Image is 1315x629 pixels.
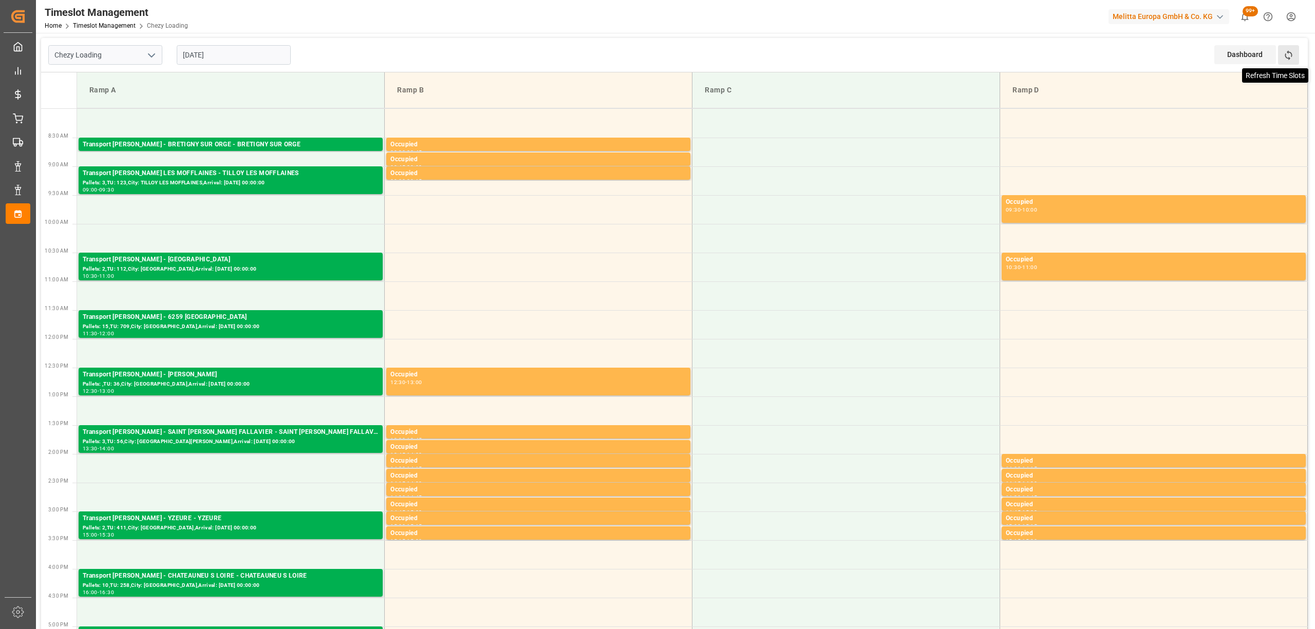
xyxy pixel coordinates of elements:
[73,22,136,29] a: Timeslot Management
[98,274,99,278] div: -
[390,380,405,385] div: 12:30
[390,500,686,510] div: Occupied
[83,179,379,187] div: Pallets: 3,TU: 123,City: TILLOY LES MOFFLAINES,Arrival: [DATE] 00:00:00
[99,446,114,451] div: 14:00
[405,481,407,486] div: -
[48,449,68,455] span: 2:00 PM
[99,187,114,192] div: 09:30
[390,539,405,543] div: 15:15
[390,165,405,169] div: 08:45
[405,179,407,183] div: -
[390,471,686,481] div: Occupied
[143,47,159,63] button: open menu
[1006,481,1021,486] div: 14:15
[1022,495,1037,500] div: 14:45
[83,312,379,322] div: Transport [PERSON_NAME] - 6259 [GEOGRAPHIC_DATA]
[45,219,68,225] span: 10:00 AM
[48,507,68,512] span: 3:00 PM
[45,277,68,282] span: 11:00 AM
[83,265,379,274] div: Pallets: 2,TU: 112,City: [GEOGRAPHIC_DATA],Arrival: [DATE] 00:00:00
[1006,456,1302,466] div: Occupied
[405,539,407,543] div: -
[1022,265,1037,270] div: 11:00
[390,485,686,495] div: Occupied
[405,380,407,385] div: -
[98,590,99,595] div: -
[407,524,422,528] div: 15:15
[83,150,379,159] div: Pallets: 1,TU: ,City: [GEOGRAPHIC_DATA],Arrival: [DATE] 00:00:00
[1022,524,1037,528] div: 15:15
[407,150,422,155] div: 08:45
[1006,524,1021,528] div: 15:00
[1021,524,1022,528] div: -
[1109,9,1229,24] div: Melitta Europa GmbH & Co. KG
[45,363,68,369] span: 12:30 PM
[407,539,422,543] div: 15:30
[701,81,991,100] div: Ramp C
[83,322,379,331] div: Pallets: 15,TU: 709,City: [GEOGRAPHIC_DATA],Arrival: [DATE] 00:00:00
[407,466,422,471] div: 14:15
[1022,466,1037,471] div: 14:15
[390,370,686,380] div: Occupied
[1006,528,1302,539] div: Occupied
[48,45,162,65] input: Type to search/select
[83,437,379,446] div: Pallets: 3,TU: 56,City: [GEOGRAPHIC_DATA][PERSON_NAME],Arrival: [DATE] 00:00:00
[1006,197,1302,207] div: Occupied
[98,446,99,451] div: -
[1006,495,1021,500] div: 14:30
[99,590,114,595] div: 16:30
[390,155,686,165] div: Occupied
[83,389,98,393] div: 12:30
[1109,7,1233,26] button: Melitta Europa GmbH & Co. KG
[1021,265,1022,270] div: -
[45,306,68,311] span: 11:30 AM
[390,179,405,183] div: 09:00
[1021,466,1022,471] div: -
[83,513,379,524] div: Transport [PERSON_NAME] - YZEURE - YZEURE
[390,150,405,155] div: 08:30
[390,140,686,150] div: Occupied
[83,427,379,437] div: Transport [PERSON_NAME] - SAINT [PERSON_NAME] FALLAVIER - SAINT [PERSON_NAME] FALLAVIER
[1006,485,1302,495] div: Occupied
[1214,45,1276,64] div: Dashboard
[407,481,422,486] div: 14:30
[98,331,99,336] div: -
[1006,513,1302,524] div: Occupied
[48,190,68,196] span: 9:30 AM
[1243,6,1258,16] span: 99+
[390,495,405,500] div: 14:30
[405,466,407,471] div: -
[1006,265,1021,270] div: 10:30
[390,452,405,457] div: 13:45
[1022,207,1037,212] div: 10:00
[45,22,62,29] a: Home
[85,81,376,100] div: Ramp A
[45,334,68,340] span: 12:00 PM
[1006,207,1021,212] div: 09:30
[48,478,68,484] span: 2:30 PM
[405,165,407,169] div: -
[48,162,68,167] span: 9:00 AM
[1006,539,1021,543] div: 15:15
[83,446,98,451] div: 13:30
[1233,5,1256,28] button: show 100 new notifications
[83,571,379,581] div: Transport [PERSON_NAME] - CHATEAUNEU S LOIRE - CHATEAUNEU S LOIRE
[1006,466,1021,471] div: 14:00
[99,532,114,537] div: 15:30
[407,165,422,169] div: 09:00
[390,168,686,179] div: Occupied
[45,248,68,254] span: 10:30 AM
[405,510,407,514] div: -
[98,532,99,537] div: -
[99,389,114,393] div: 13:00
[48,392,68,397] span: 1:00 PM
[393,81,684,100] div: Ramp B
[390,456,686,466] div: Occupied
[177,45,291,65] input: DD-MM-YYYY
[390,437,405,442] div: 13:30
[83,370,379,380] div: Transport [PERSON_NAME] - [PERSON_NAME]
[1021,207,1022,212] div: -
[405,437,407,442] div: -
[407,452,422,457] div: 14:00
[1021,495,1022,500] div: -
